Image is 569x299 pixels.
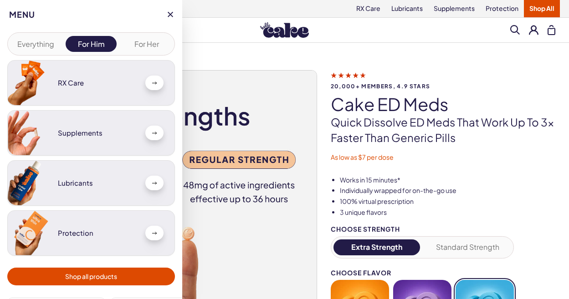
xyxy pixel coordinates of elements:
[9,9,35,20] span: Menu
[331,226,514,233] div: Choose Strength
[340,176,555,185] li: Works in 15 minutes*
[331,71,555,89] a: 20,000+ members, 4.9 stars
[333,239,420,255] button: Extra Strength
[340,197,555,206] li: 100% virtual prescription
[331,153,555,162] p: As low as $7 per dose
[331,83,555,89] span: 20,000+ members, 4.9 stars
[340,186,555,195] li: Individually wrapped for on-the-go use
[7,60,175,106] a: RX Care
[58,229,138,237] h3: Protection
[121,36,172,52] button: For Her
[58,129,138,137] h3: Supplements
[7,160,175,206] a: Lubricants
[7,268,175,285] a: Shop all products
[340,208,555,217] li: 3 unique flavors
[260,22,309,38] img: Hello Cake
[66,36,117,52] button: For Him
[7,110,175,156] a: Supplements
[58,79,138,87] h3: RX Care
[331,95,555,114] h1: Cake ED Meds
[58,179,138,187] h3: Lubricants
[7,210,175,256] a: Protection
[65,271,117,282] span: Shop all products
[424,239,511,255] button: Standard Strength
[331,115,555,145] p: Quick dissolve ED Meds that work up to 3x faster than generic pills
[331,269,514,276] div: Choose Flavor
[10,36,62,52] button: Everything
